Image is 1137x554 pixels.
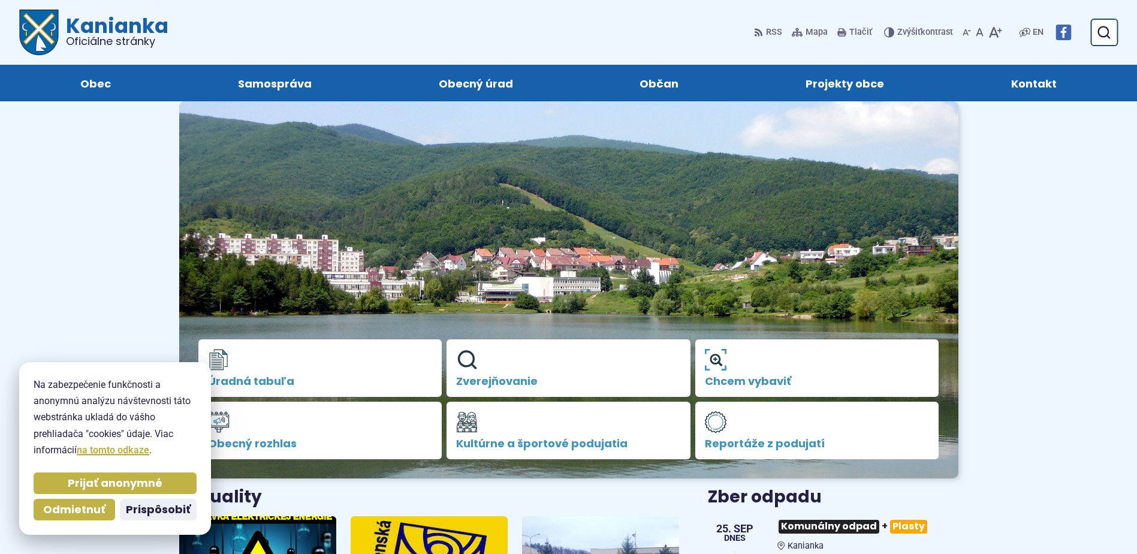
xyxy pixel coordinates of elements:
[208,375,433,387] span: Úradná tabuľa
[716,534,753,543] span: Dnes
[34,377,197,458] p: Na zabezpečenie funkčnosti a anonymnú analýzu návštevnosti táto webstránka ukladá do vášho prehli...
[186,65,363,101] a: Samospráva
[705,438,930,450] span: Reportáže z podujatí
[29,65,162,101] a: Obec
[238,65,312,101] span: Samospráva
[80,65,111,101] span: Obec
[754,20,785,45] a: RSS
[59,16,168,47] h1: Kanianka
[777,515,958,538] h3: +
[456,438,681,450] span: Kultúrne a športové podujatia
[120,499,197,520] button: Prispôsobiť
[1033,25,1043,40] span: EN
[986,20,1005,45] button: Zväčšiť veľkosť písma
[1055,25,1071,40] img: Prejsť na Facebook stránku
[387,65,565,101] a: Obecný úrad
[640,65,678,101] span: Občan
[34,472,197,494] button: Prijať anonymné
[34,499,115,520] button: Odmietnuť
[890,520,927,534] span: Plasty
[589,65,731,101] a: Občan
[456,375,681,387] span: Zverejňovanie
[1011,65,1057,101] span: Kontakt
[884,20,955,45] button: Zvýšiťkontrast
[126,503,191,517] span: Prispôsobiť
[788,541,824,551] span: Kanianka
[439,65,513,101] span: Obecný úrad
[705,375,930,387] span: Chcem vybaviť
[897,27,921,37] span: Zvýšiť
[708,515,958,551] a: Komunálny odpad+Plasty Kanianka 25. sep Dnes
[447,339,690,397] a: Zverejňovanie
[716,523,753,534] span: 25. sep
[849,28,872,38] span: Tlačiť
[66,36,168,47] span: Oficiálne stránky
[198,402,442,459] a: Obecný rozhlas
[806,25,828,40] span: Mapa
[779,520,879,534] span: Komunálny odpad
[179,488,262,507] h3: Aktuality
[960,65,1108,101] a: Kontakt
[19,10,59,55] img: Prejsť na domovskú stránku
[447,402,690,459] a: Kultúrne a športové podujatia
[835,20,874,45] button: Tlačiť
[766,25,782,40] span: RSS
[68,477,162,490] span: Prijať anonymné
[897,28,953,38] span: kontrast
[960,20,973,45] button: Zmenšiť veľkosť písma
[806,65,884,101] span: Projekty obce
[708,488,958,507] h3: Zber odpadu
[1030,25,1046,40] a: EN
[19,10,168,55] a: Logo Kanianka, prejsť na domovskú stránku.
[695,339,939,397] a: Chcem vybaviť
[208,438,433,450] span: Obecný rozhlas
[789,20,830,45] a: Mapa
[695,402,939,459] a: Reportáže z podujatí
[77,444,149,456] a: na tomto odkaze
[43,503,105,517] span: Odmietnuť
[198,339,442,397] a: Úradná tabuľa
[754,65,936,101] a: Projekty obce
[973,20,986,45] button: Nastaviť pôvodnú veľkosť písma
